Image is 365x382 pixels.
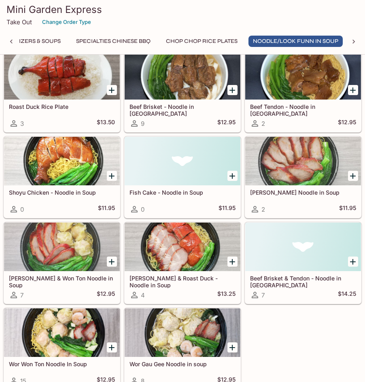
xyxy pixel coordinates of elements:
h5: [PERSON_NAME] & Roast Duck - Noodle in Soup [129,275,236,288]
h5: Beef Brisket & Tendon - Noodle in [GEOGRAPHIC_DATA] [250,275,356,288]
button: Add Char Siu & Won Ton Noodle in Soup [107,257,117,267]
button: Add Char Siu Noodle in Soup [348,171,358,181]
button: Add Char Siu & Roast Duck - Noodle in Soup [227,257,238,267]
div: Fish Cake - Noodle in Soup [125,137,240,185]
a: Beef Brisket - Noodle in [GEOGRAPHIC_DATA]9$12.95 [124,51,241,132]
span: 0 [20,206,24,213]
a: [PERSON_NAME] Noodle in Soup2$11.95 [245,136,361,218]
h5: [PERSON_NAME] & Won Ton Noodle in Soup [9,275,115,288]
span: 3 [20,120,24,127]
h5: $13.50 [97,119,115,128]
h5: Beef Brisket - Noodle in [GEOGRAPHIC_DATA] [129,103,236,117]
button: Add Beef Brisket - Noodle in Soup [227,85,238,95]
span: 0 [141,206,144,213]
div: Roast Duck Rice Plate [4,51,120,100]
h5: [PERSON_NAME] Noodle in Soup [250,189,356,196]
div: Char Siu Noodle in Soup [245,137,361,185]
button: Specialties Chinese BBQ [72,36,155,47]
h5: $13.25 [217,290,236,300]
h5: Fish Cake - Noodle in Soup [129,189,236,196]
a: Beef Tendon - Noodle in [GEOGRAPHIC_DATA]2$12.95 [245,51,361,132]
h3: Mini Garden Express [6,3,359,16]
h5: $12.95 [97,290,115,300]
h5: Wor Won Ton Noodle In Soup [9,361,115,367]
button: Add Roast Duck Rice Plate [107,85,117,95]
div: Char Siu & Won Ton Noodle in Soup [4,223,120,271]
span: 2 [261,120,265,127]
div: Beef Brisket - Noodle in Soup [125,51,240,100]
button: Chop Chop Rice Plates [161,36,242,47]
a: Shoyu Chicken - Noodle in Soup0$11.95 [4,136,120,218]
button: Add Beef Tendon - Noodle in Soup [348,85,358,95]
h5: $11.95 [219,204,236,214]
p: Take Out [6,18,32,26]
h5: Shoyu Chicken - Noodle in Soup [9,189,115,196]
h5: $11.95 [98,204,115,214]
h5: Wor Gau Gee Noodle in soup [129,361,236,367]
button: Add Shoyu Chicken - Noodle in Soup [107,171,117,181]
div: Wor Won Ton Noodle In Soup [4,308,120,357]
a: Fish Cake - Noodle in Soup0$11.95 [124,136,241,218]
div: Wor Gau Gee Noodle in soup [125,308,240,357]
div: Shoyu Chicken - Noodle in Soup [4,137,120,185]
button: Add Wor Won Ton Noodle In Soup [107,342,117,352]
h5: $12.95 [217,119,236,128]
div: Beef Brisket & Tendon - Noodle in Soup [245,223,361,271]
span: 7 [20,291,23,299]
button: Add Wor Gau Gee Noodle in soup [227,342,238,352]
h5: $14.25 [338,290,356,300]
span: 7 [261,291,265,299]
a: [PERSON_NAME] & Roast Duck - Noodle in Soup4$13.25 [124,222,241,304]
h5: $12.95 [338,119,356,128]
span: 2 [261,206,265,213]
h5: Roast Duck Rice Plate [9,103,115,110]
div: Char Siu & Roast Duck - Noodle in Soup [125,223,240,271]
a: Beef Brisket & Tendon - Noodle in [GEOGRAPHIC_DATA]7$14.25 [245,222,361,304]
span: 9 [141,120,144,127]
h5: $11.95 [339,204,356,214]
button: Change Order Type [38,16,95,28]
button: Noodle/Look Funn in Soup [248,36,343,47]
button: Add Beef Brisket & Tendon - Noodle in Soup [348,257,358,267]
a: [PERSON_NAME] & Won Ton Noodle in Soup7$12.95 [4,222,120,304]
button: Add Fish Cake - Noodle in Soup [227,171,238,181]
a: Roast Duck Rice Plate3$13.50 [4,51,120,132]
h5: Beef Tendon - Noodle in [GEOGRAPHIC_DATA] [250,103,356,117]
div: Beef Tendon - Noodle in Soup [245,51,361,100]
span: 4 [141,291,145,299]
